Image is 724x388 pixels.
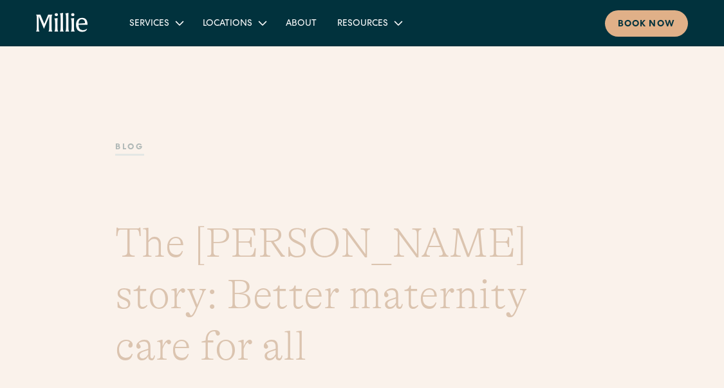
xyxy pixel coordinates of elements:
[115,217,609,372] h1: The [PERSON_NAME] story: Better maternity care for all
[192,12,275,33] div: Locations
[275,12,327,33] a: About
[129,17,169,31] div: Services
[36,13,88,33] a: home
[327,12,411,33] div: Resources
[605,10,688,37] a: Book now
[337,17,388,31] div: Resources
[119,12,192,33] div: Services
[115,142,145,156] a: blog
[203,17,252,31] div: Locations
[618,18,675,32] div: Book now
